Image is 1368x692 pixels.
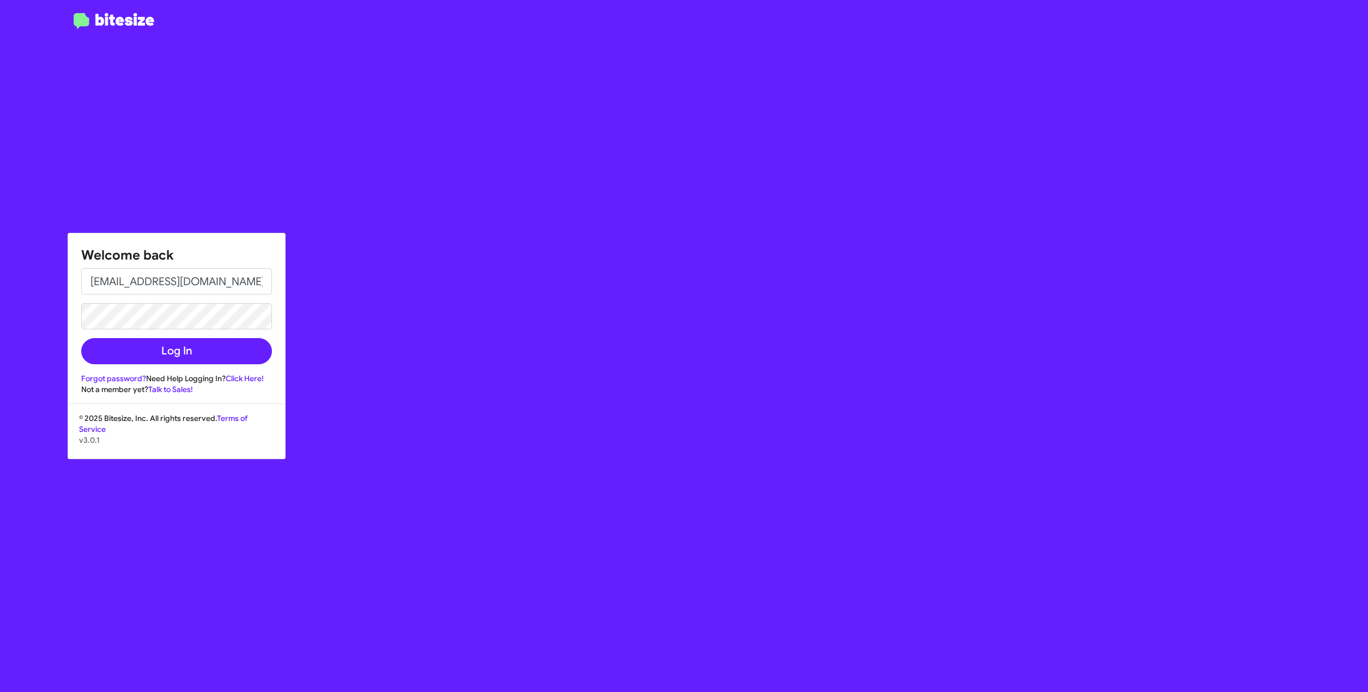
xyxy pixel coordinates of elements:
[79,435,274,446] p: v3.0.1
[81,246,272,264] h1: Welcome back
[68,413,285,459] div: © 2025 Bitesize, Inc. All rights reserved.
[148,384,193,394] a: Talk to Sales!
[81,268,272,294] input: Email address
[81,384,272,395] div: Not a member yet?
[81,374,146,383] a: Forgot password?
[81,373,272,384] div: Need Help Logging In?
[226,374,264,383] a: Click Here!
[81,338,272,364] button: Log In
